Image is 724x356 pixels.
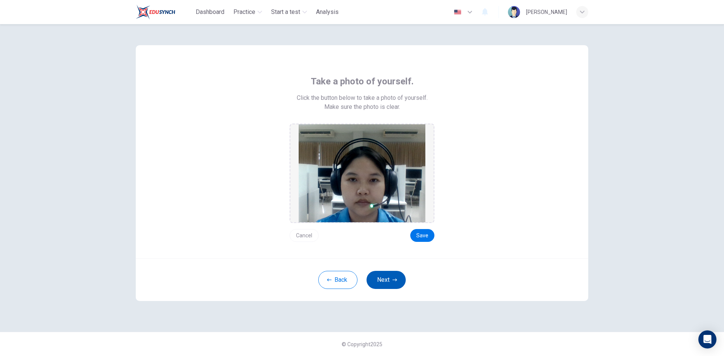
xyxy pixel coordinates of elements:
button: Practice [230,5,265,19]
div: [PERSON_NAME] [526,8,567,17]
button: Dashboard [193,5,227,19]
img: Profile picture [508,6,520,18]
img: en [453,9,462,15]
span: Click the button below to take a photo of yourself. [297,93,428,102]
img: preview screemshot [299,124,425,222]
span: Practice [233,8,255,17]
span: Take a photo of yourself. [311,75,414,87]
a: Train Test logo [136,5,193,20]
button: Analysis [313,5,342,19]
span: Analysis [316,8,339,17]
div: Open Intercom Messenger [698,330,716,348]
span: © Copyright 2025 [342,341,382,347]
img: Train Test logo [136,5,175,20]
button: Start a test [268,5,310,19]
span: Make sure the photo is clear. [324,102,400,112]
span: Dashboard [196,8,224,17]
button: Cancel [290,229,319,242]
button: Save [410,229,434,242]
button: Next [367,271,406,289]
span: Start a test [271,8,300,17]
button: Back [318,271,357,289]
